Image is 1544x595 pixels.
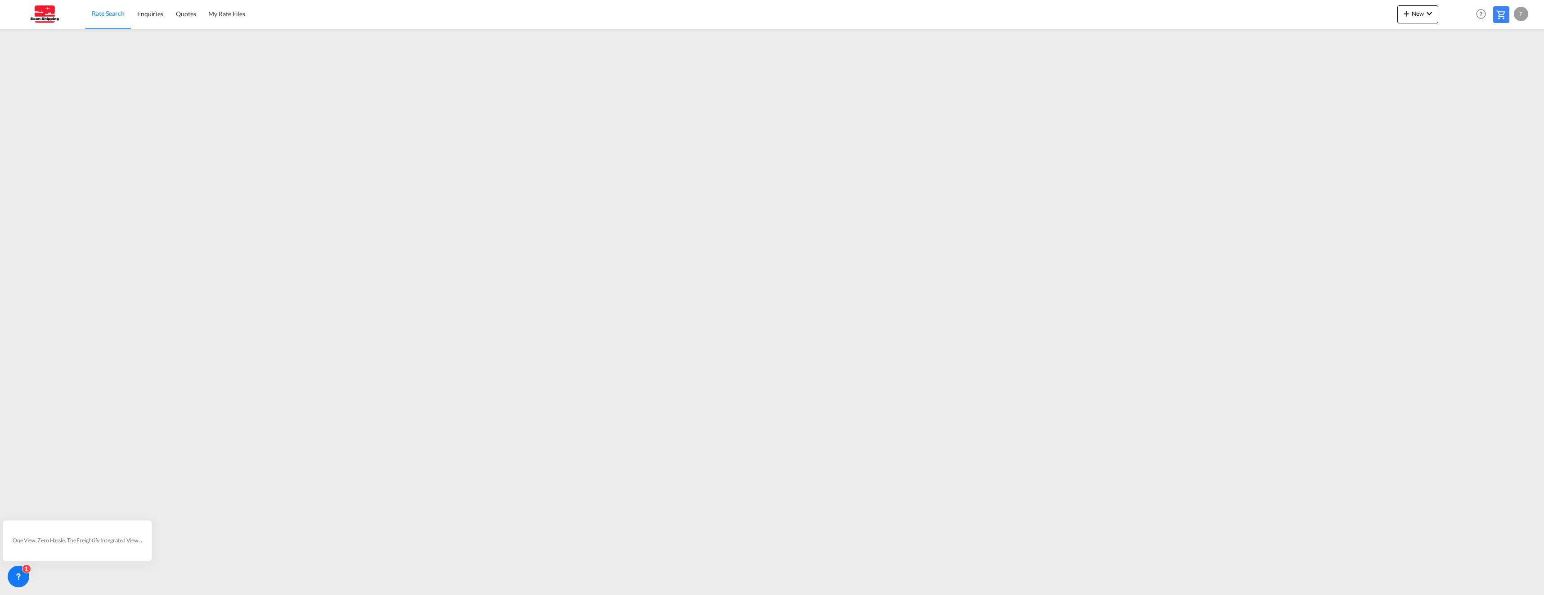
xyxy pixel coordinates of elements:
[176,10,196,18] span: Quotes
[1397,5,1438,23] button: icon-plus 400-fgNewicon-chevron-down
[1514,7,1528,21] div: E
[92,9,125,17] span: Rate Search
[1401,8,1412,19] md-icon: icon-plus 400-fg
[1473,6,1489,22] span: Help
[1473,6,1493,23] div: Help
[1424,8,1435,19] md-icon: icon-chevron-down
[208,10,245,18] span: My Rate Files
[13,4,74,24] img: 123b615026f311ee80dabbd30bc9e10f.jpg
[137,10,163,18] span: Enquiries
[1401,10,1435,17] span: New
